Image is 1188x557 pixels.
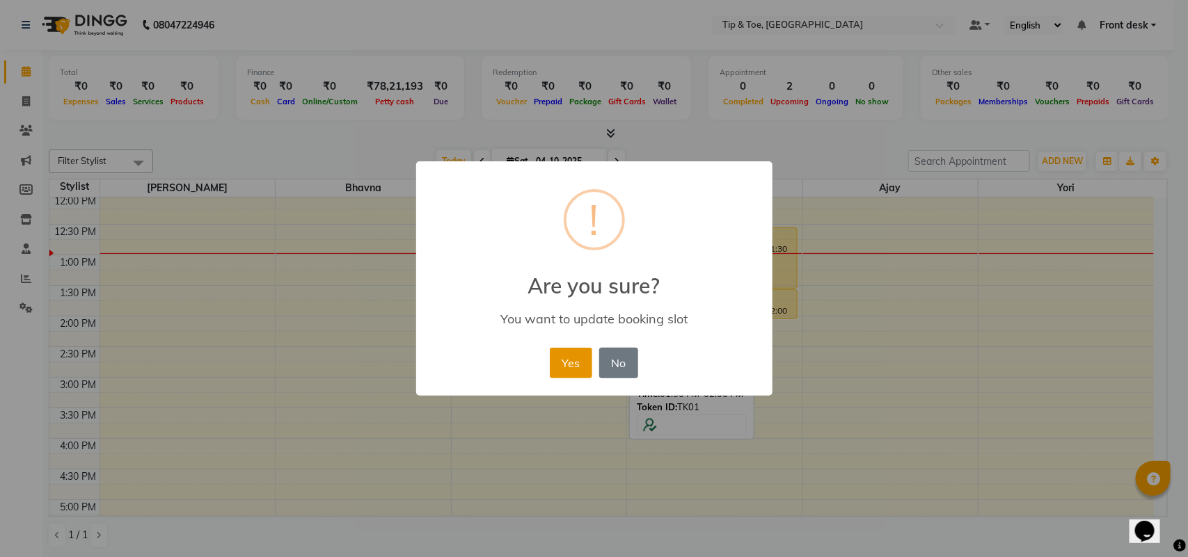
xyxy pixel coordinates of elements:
[550,348,592,378] button: Yes
[416,257,773,298] h2: Are you sure?
[589,192,599,248] div: !
[436,311,752,327] div: You want to update booking slot
[599,348,638,378] button: No
[1130,501,1174,543] iframe: chat widget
